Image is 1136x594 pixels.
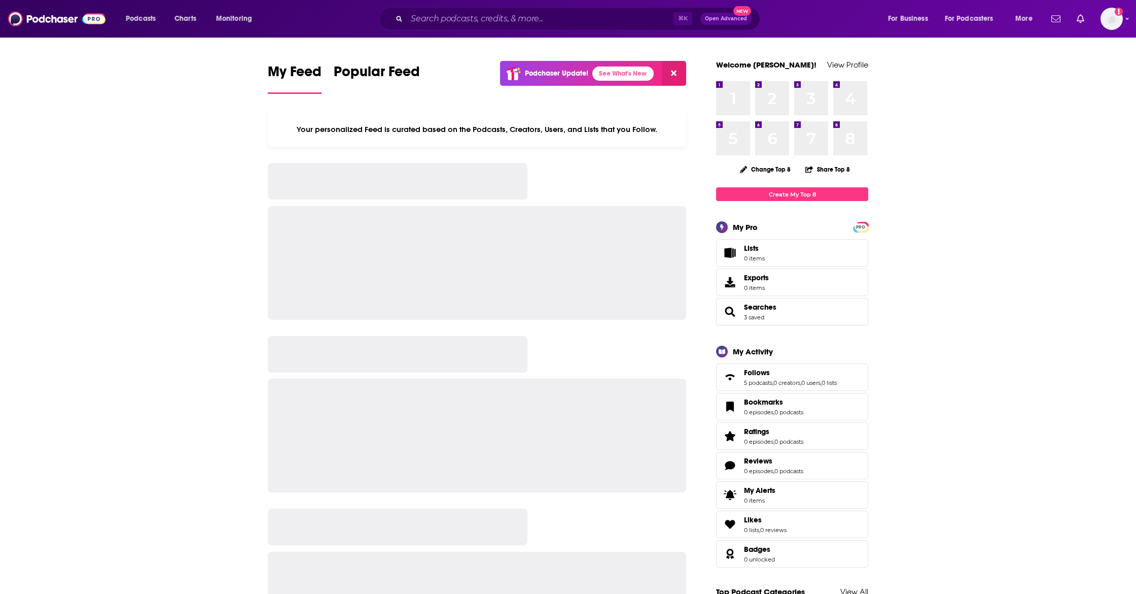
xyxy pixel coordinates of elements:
a: Bookmarks [744,398,803,407]
span: Charts [174,12,196,26]
a: 0 podcasts [774,438,803,445]
span: Ratings [716,422,868,450]
span: More [1015,12,1033,26]
button: Show profile menu [1100,8,1123,30]
a: Popular Feed [334,63,420,94]
span: Exports [744,273,769,282]
a: Ratings [720,429,740,443]
div: My Pro [733,222,758,232]
a: 3 saved [744,314,764,321]
a: Follows [744,368,837,377]
div: My Activity [733,347,773,356]
a: Likes [744,515,787,524]
a: 0 users [801,379,821,386]
a: Show notifications dropdown [1073,10,1088,27]
a: Likes [720,517,740,532]
span: New [733,6,752,16]
a: My Alerts [716,481,868,509]
span: Lists [744,244,765,253]
span: My Alerts [744,486,775,495]
a: Follows [720,370,740,384]
span: ⌘ K [673,12,692,25]
button: open menu [209,11,265,27]
button: Change Top 8 [734,163,797,176]
span: Podcasts [126,12,156,26]
a: Create My Top 8 [716,187,868,201]
span: Bookmarks [744,398,783,407]
button: Share Top 8 [805,159,850,179]
a: 0 episodes [744,468,773,475]
a: 0 podcasts [774,468,803,475]
a: Welcome [PERSON_NAME]! [716,60,816,70]
a: 0 lists [744,526,759,534]
a: Searches [720,305,740,319]
span: 0 items [744,497,775,504]
img: User Profile [1100,8,1123,30]
a: 0 reviews [760,526,787,534]
span: My Alerts [720,488,740,502]
span: 0 items [744,284,769,291]
a: Exports [716,269,868,296]
span: For Podcasters [945,12,993,26]
span: Searches [716,298,868,325]
input: Search podcasts, credits, & more... [407,11,673,27]
span: Ratings [744,427,769,436]
a: 0 lists [822,379,837,386]
a: 0 episodes [744,438,773,445]
span: Monitoring [216,12,252,26]
span: Open Advanced [705,16,747,21]
span: Follows [744,368,770,377]
a: Bookmarks [720,400,740,414]
span: Lists [720,246,740,260]
a: Reviews [744,456,803,466]
span: , [800,379,801,386]
span: Reviews [744,456,772,466]
a: View Profile [827,60,868,70]
a: Charts [168,11,202,27]
span: Popular Feed [334,63,420,86]
span: Likes [744,515,762,524]
span: , [773,438,774,445]
a: Badges [744,545,775,554]
span: , [759,526,760,534]
span: Reviews [716,452,868,479]
a: 0 podcasts [774,409,803,416]
a: 0 creators [773,379,800,386]
svg: Add a profile image [1115,8,1123,16]
a: 0 episodes [744,409,773,416]
span: 0 items [744,255,765,262]
span: For Business [888,12,928,26]
span: Bookmarks [716,393,868,420]
p: Podchaser Update! [525,69,588,78]
a: PRO [855,223,867,230]
button: open menu [938,11,1008,27]
span: My Feed [268,63,322,86]
span: Likes [716,511,868,538]
span: Follows [716,364,868,391]
img: Podchaser - Follow, Share and Rate Podcasts [8,9,105,28]
span: Lists [744,244,759,253]
a: 0 unlocked [744,556,775,563]
button: open menu [881,11,941,27]
button: open menu [119,11,169,27]
span: Logged in as sarahhallprinc [1100,8,1123,30]
div: Search podcasts, credits, & more... [388,7,770,30]
span: PRO [855,223,867,231]
span: , [772,379,773,386]
span: , [821,379,822,386]
a: Searches [744,303,776,312]
span: Exports [720,275,740,289]
a: Show notifications dropdown [1047,10,1064,27]
button: open menu [1008,11,1045,27]
span: Badges [744,545,770,554]
a: Ratings [744,427,803,436]
a: My Feed [268,63,322,94]
a: Lists [716,239,868,267]
span: , [773,409,774,416]
a: Badges [720,547,740,561]
a: 5 podcasts [744,379,772,386]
